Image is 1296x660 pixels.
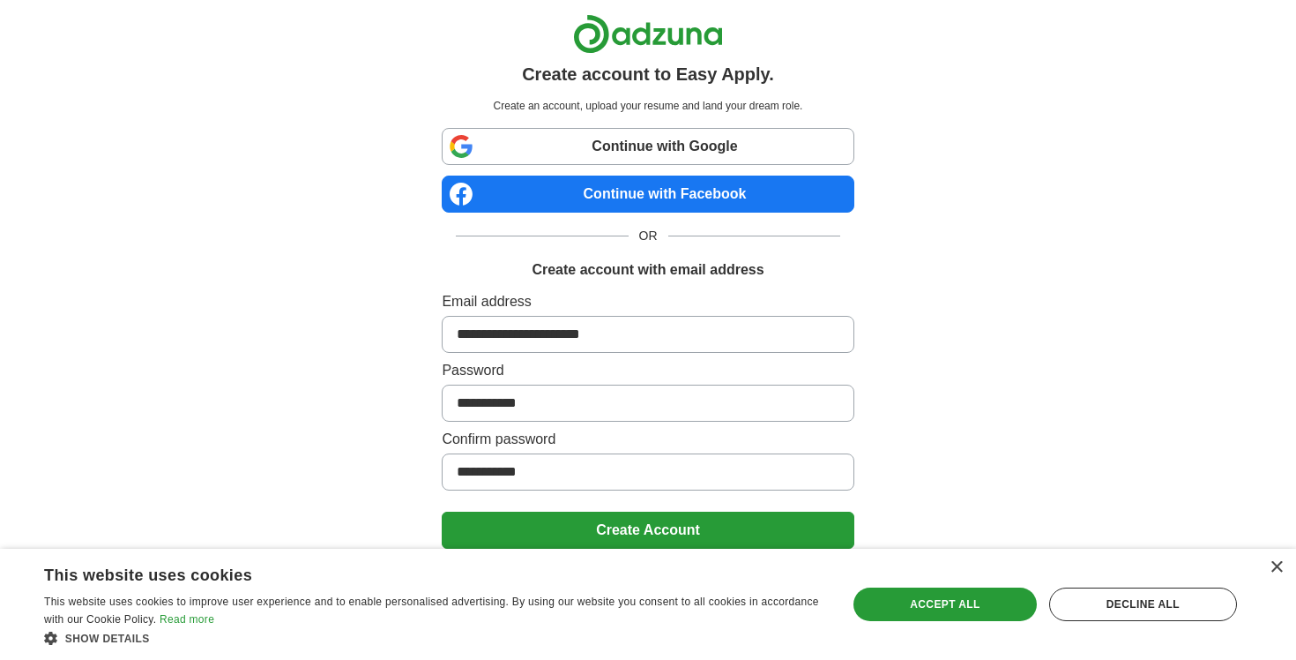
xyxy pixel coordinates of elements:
[1270,561,1283,574] div: Close
[522,61,774,87] h1: Create account to Easy Apply.
[442,291,853,312] label: Email address
[44,629,823,647] div: Show details
[445,98,850,114] p: Create an account, upload your resume and land your dream role.
[65,633,150,645] span: Show details
[442,512,853,549] button: Create Account
[1049,588,1237,621] div: Decline all
[442,128,853,165] a: Continue with Google
[442,360,853,381] label: Password
[573,14,723,54] img: Adzuna logo
[44,559,779,586] div: This website uses cookies
[442,176,853,213] a: Continue with Facebook
[160,613,214,626] a: Read more, opens a new window
[853,588,1037,621] div: Accept all
[629,227,668,245] span: OR
[532,259,763,281] h1: Create account with email address
[442,429,853,450] label: Confirm password
[44,596,819,626] span: This website uses cookies to improve user experience and to enable personalised advertising. By u...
